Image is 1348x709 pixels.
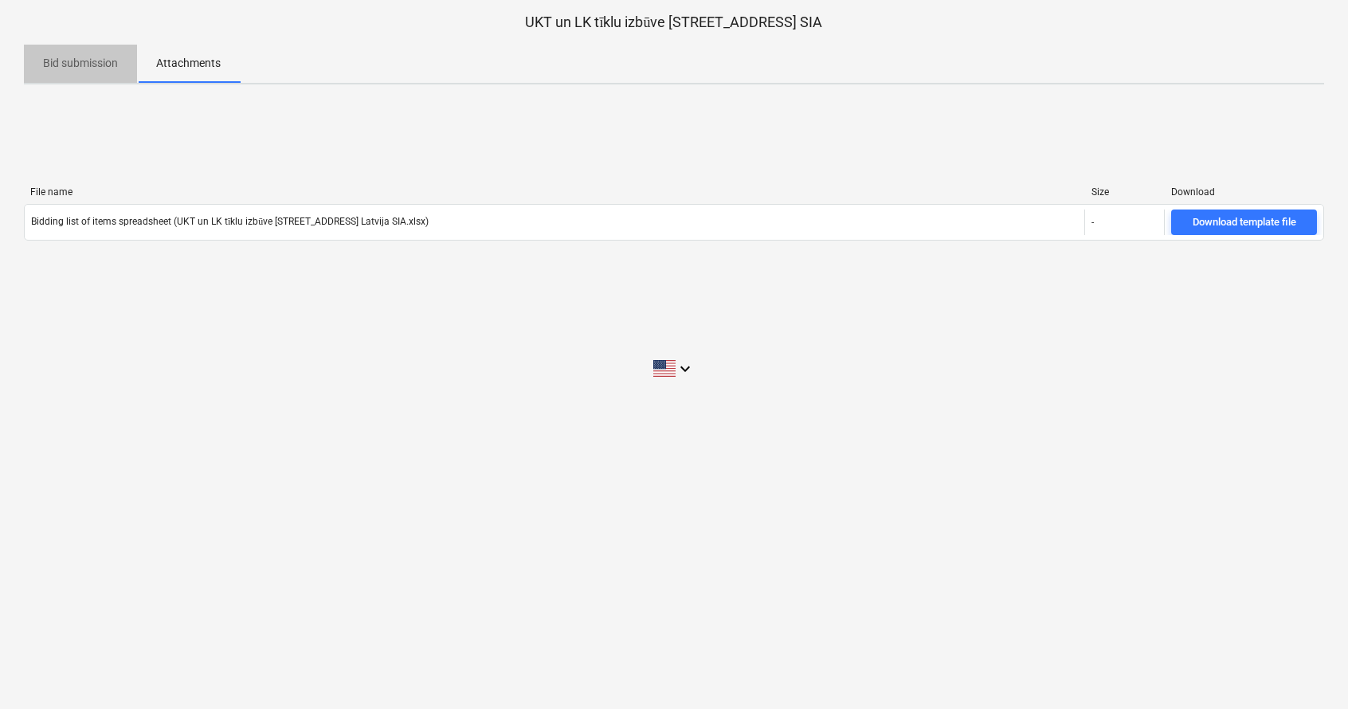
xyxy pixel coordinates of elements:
p: Bid submission [43,55,118,72]
p: UKT un LK tīklu izbūve [STREET_ADDRESS] SIA [24,13,1324,32]
p: Attachments [156,55,221,72]
div: - [1091,217,1094,228]
div: Size [1091,186,1158,198]
button: Download template file [1171,210,1317,235]
div: Bidding list of items spreadsheet (UKT un LK tīklu izbūve [STREET_ADDRESS] Latvija SIA.xlsx) [31,216,429,228]
i: keyboard_arrow_down [676,359,695,378]
div: Download template file [1193,213,1296,232]
div: Download [1171,186,1318,198]
div: File name [30,186,1079,198]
